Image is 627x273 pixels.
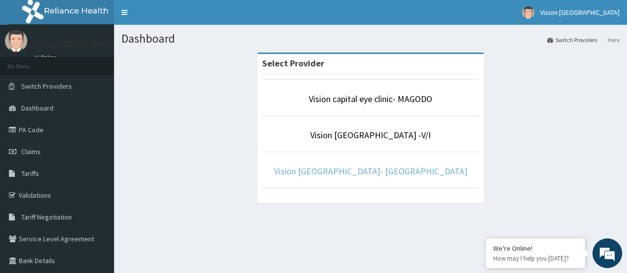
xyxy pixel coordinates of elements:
a: Vision [GEOGRAPHIC_DATA] -V/I [310,129,431,141]
span: Switch Providers [21,82,72,91]
p: How may I help you today? [493,254,577,263]
a: Switch Providers [547,36,597,44]
span: We're online! [57,76,137,176]
a: Online [35,54,58,61]
a: Vision capital eye clinic- MAGODO [309,93,432,105]
div: Minimize live chat window [163,5,186,29]
strong: Select Provider [262,57,324,69]
p: Vision [GEOGRAPHIC_DATA] [35,40,141,49]
li: Here [598,36,620,44]
div: Chat with us now [52,55,167,68]
span: Tariff Negotiation [21,213,72,221]
img: User Image [5,30,27,52]
img: d_794563401_company_1708531726252_794563401 [18,50,40,74]
h1: Dashboard [121,32,620,45]
span: Vision [GEOGRAPHIC_DATA] [540,8,620,17]
img: User Image [522,6,534,19]
span: Tariffs [21,169,39,178]
a: Vision [GEOGRAPHIC_DATA]- [GEOGRAPHIC_DATA] [274,165,467,177]
span: Claims [21,147,41,156]
span: Dashboard [21,104,54,112]
textarea: Type your message and hit 'Enter' [5,174,189,209]
div: We're Online! [493,244,577,253]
